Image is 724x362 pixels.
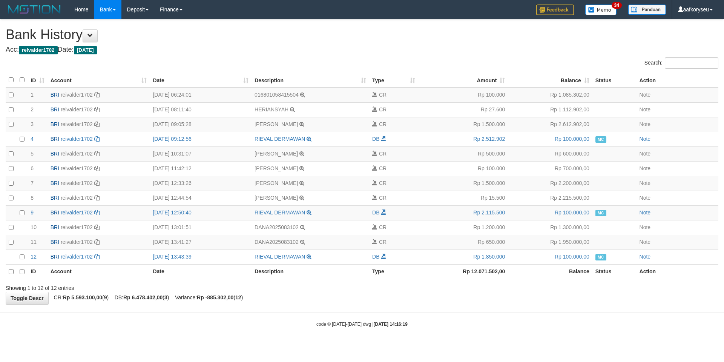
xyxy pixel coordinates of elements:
[28,264,47,279] th: ID
[150,250,252,264] td: [DATE] 13:43:39
[255,136,305,142] a: RIEVAL DERMAWAN
[28,73,47,88] th: ID: activate to sort column ascending
[150,88,252,103] td: [DATE] 06:24:01
[508,146,592,161] td: Rp 600.000,00
[640,254,651,260] a: Note
[19,46,58,54] span: reivalder1702
[508,191,592,205] td: Rp 2.215.500,00
[61,165,93,171] a: reivalder1702
[63,294,102,300] strong: Rp 5.593.100,00
[252,73,369,88] th: Description: activate to sort column ascending
[61,121,93,127] a: reivalder1702
[31,239,37,245] span: 11
[123,294,163,300] strong: Rp 6.478.402,00
[51,121,59,127] span: BRI
[150,73,252,88] th: Date: activate to sort column ascending
[252,264,369,279] th: Description
[644,57,718,69] label: Search:
[61,136,93,142] a: reivalder1702
[74,46,97,54] span: [DATE]
[94,121,100,127] a: Copy reivalder1702 to clipboard
[592,264,637,279] th: Status
[379,195,387,201] span: CR
[31,209,34,216] span: 9
[255,254,305,260] a: RIEVAL DERMAWAN
[640,239,651,245] a: Note
[592,73,637,88] th: Status
[637,264,718,279] th: Action
[31,151,34,157] span: 5
[197,294,233,300] strong: Rp -885.302,00
[51,195,59,201] span: BRI
[372,209,379,216] span: DB
[255,239,299,245] a: DANA2025083102
[94,165,100,171] a: Copy reivalder1702 to clipboard
[51,92,59,98] span: BRI
[665,57,718,69] input: Search:
[51,151,59,157] span: BRI
[61,180,93,186] a: reivalder1702
[94,195,100,201] a: Copy reivalder1702 to clipboard
[164,294,167,300] strong: 3
[51,209,59,216] span: BRI
[51,224,59,230] span: BRI
[150,161,252,176] td: [DATE] 11:42:12
[61,106,93,112] a: reivalder1702
[61,195,93,201] a: reivalder1702
[150,132,252,146] td: [DATE] 09:12:56
[637,73,718,88] th: Action
[640,224,651,230] a: Note
[418,176,508,191] td: Rp 1.500.000
[536,5,574,15] img: Feedback.jpg
[379,92,387,98] span: CR
[255,209,305,216] a: RIEVAL DERMAWAN
[379,165,387,171] span: CR
[372,254,379,260] span: DB
[612,2,622,9] span: 34
[94,106,100,112] a: Copy reivalder1702 to clipboard
[508,88,592,103] td: Rp 1.085.302,00
[61,92,93,98] a: reivalder1702
[379,180,387,186] span: CR
[31,180,34,186] span: 7
[508,102,592,117] td: Rp 1.112.902,00
[255,224,299,230] a: DANA2025083102
[369,264,418,279] th: Type
[508,250,592,264] td: Rp 100.000,00
[255,165,298,171] a: [PERSON_NAME]
[508,176,592,191] td: Rp 2.200.000,00
[31,92,34,98] span: 1
[595,210,606,216] span: Manually Checked by: aafzefaya
[508,264,592,279] th: Balance
[6,27,718,42] h1: Bank History
[640,165,651,171] a: Note
[31,121,34,127] span: 3
[61,209,93,216] a: reivalder1702
[463,268,505,274] strong: Rp 12.071.502,00
[508,73,592,88] th: Balance: activate to sort column ascending
[508,117,592,132] td: Rp 2.612.902,00
[6,292,49,305] a: Toggle Descr
[31,254,37,260] span: 12
[31,224,37,230] span: 10
[61,239,93,245] a: reivalder1702
[150,176,252,191] td: [DATE] 12:33:26
[418,191,508,205] td: Rp 15.500
[640,180,651,186] a: Note
[508,161,592,176] td: Rp 700.000,00
[255,121,298,127] a: [PERSON_NAME]
[94,92,100,98] a: Copy reivalder1702 to clipboard
[418,132,508,146] td: Rp 2.512.902
[150,220,252,235] td: [DATE] 13:01:51
[379,121,387,127] span: CR
[150,235,252,250] td: [DATE] 13:41:27
[6,46,718,54] h4: Acc: Date:
[508,220,592,235] td: Rp 1.300.000,00
[50,294,243,300] span: CR: ( ) DB: ( ) Variance: ( )
[48,264,150,279] th: Account
[61,224,93,230] a: reivalder1702
[94,254,100,260] a: Copy reivalder1702 to clipboard
[379,224,387,230] span: CR
[150,102,252,117] td: [DATE] 08:11:40
[595,254,606,260] span: Manually Checked by: aafzefaya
